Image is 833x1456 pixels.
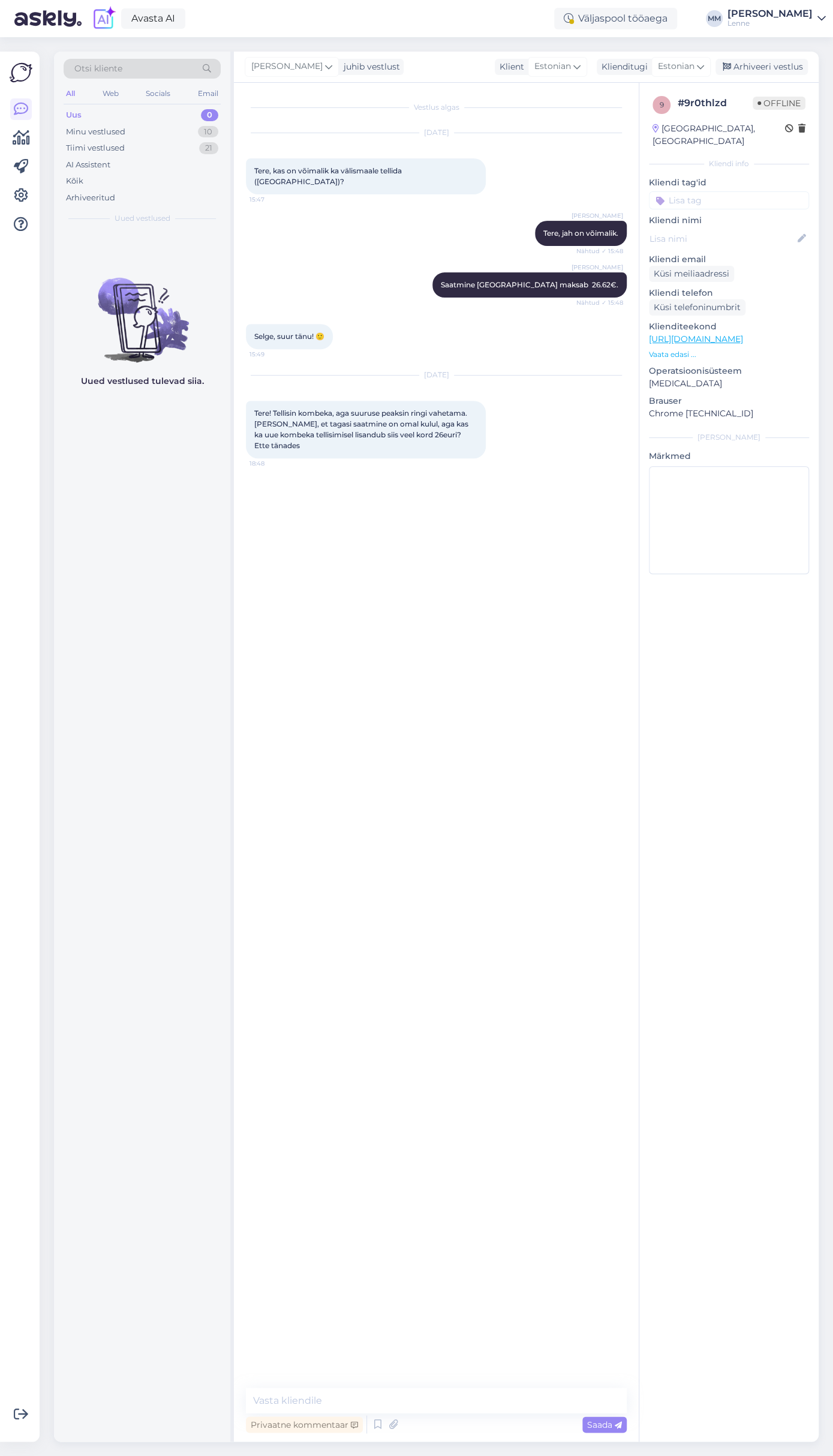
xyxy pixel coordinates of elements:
[649,158,809,169] div: Kliendi info
[254,409,470,450] span: Tere! Tellisin kombeka, aga suuruse peaksin ringi vahetama. [PERSON_NAME], et tagasi saatmine on ...
[66,175,83,187] div: Kõik
[587,1419,622,1430] span: Saada
[649,191,809,209] input: Lisa tag
[246,1416,363,1433] div: Privaatne kommentaar
[649,334,743,344] a: [URL][DOMAIN_NAME]
[727,9,826,28] a: [PERSON_NAME]Lenne
[246,102,627,113] div: Vestlus algas
[121,8,185,29] a: Avasta AI
[54,256,230,364] img: No chats
[66,159,110,171] div: AI Assistent
[196,86,221,101] div: Email
[339,61,400,73] div: juhib vestlust
[753,97,805,110] span: Offline
[115,213,170,224] span: Uued vestlused
[727,9,813,19] div: [PERSON_NAME]
[649,365,809,377] p: Operatsioonisüsteem
[727,19,813,28] div: Lenne
[658,60,694,73] span: Estonian
[74,62,122,75] span: Otsi kliente
[10,61,32,84] img: Askly Logo
[649,407,809,420] p: Chrome [TECHNICAL_ID]
[249,195,294,204] span: 15:47
[572,211,623,220] span: [PERSON_NAME]
[199,142,218,154] div: 21
[66,192,115,204] div: Arhiveeritud
[143,86,173,101] div: Socials
[678,96,753,110] div: # 9r0thlzd
[495,61,524,73] div: Klient
[249,350,294,359] span: 15:49
[246,127,627,138] div: [DATE]
[649,395,809,407] p: Brauser
[649,266,734,282] div: Küsi meiliaadressi
[649,320,809,333] p: Klienditeekond
[251,60,323,73] span: [PERSON_NAME]
[649,349,809,360] p: Vaata edasi ...
[100,86,121,101] div: Web
[649,287,809,299] p: Kliendi telefon
[81,375,204,388] p: Uued vestlused tulevad siia.
[576,298,623,307] span: Nähtud ✓ 15:48
[249,459,294,468] span: 18:48
[597,61,648,73] div: Klienditugi
[254,166,404,186] span: Tere, kas on võimalik ka välismaale tellida ([GEOGRAPHIC_DATA])?
[91,6,116,31] img: explore-ai
[649,450,809,463] p: Märkmed
[649,299,745,316] div: Küsi telefoninumbrit
[649,377,809,390] p: [MEDICAL_DATA]
[715,59,808,75] div: Arhiveeri vestlus
[534,60,571,73] span: Estonian
[649,432,809,443] div: [PERSON_NAME]
[649,253,809,266] p: Kliendi email
[576,247,623,256] span: Nähtud ✓ 15:48
[649,232,795,245] input: Lisa nimi
[254,332,324,341] span: Selge, suur tänu! 🙂
[572,263,623,272] span: [PERSON_NAME]
[64,86,77,101] div: All
[706,10,723,27] div: MM
[66,126,125,138] div: Minu vestlused
[441,280,618,289] span: Saatmine [GEOGRAPHIC_DATA] maksab 26.62€.
[543,229,618,238] span: Tere, jah on võimalik.
[652,122,785,148] div: [GEOGRAPHIC_DATA], [GEOGRAPHIC_DATA]
[66,142,125,154] div: Tiimi vestlused
[554,8,677,29] div: Väljaspool tööaega
[66,109,82,121] div: Uus
[198,126,218,138] div: 10
[660,100,664,109] span: 9
[246,370,627,380] div: [DATE]
[649,214,809,227] p: Kliendi nimi
[201,109,218,121] div: 0
[649,176,809,189] p: Kliendi tag'id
